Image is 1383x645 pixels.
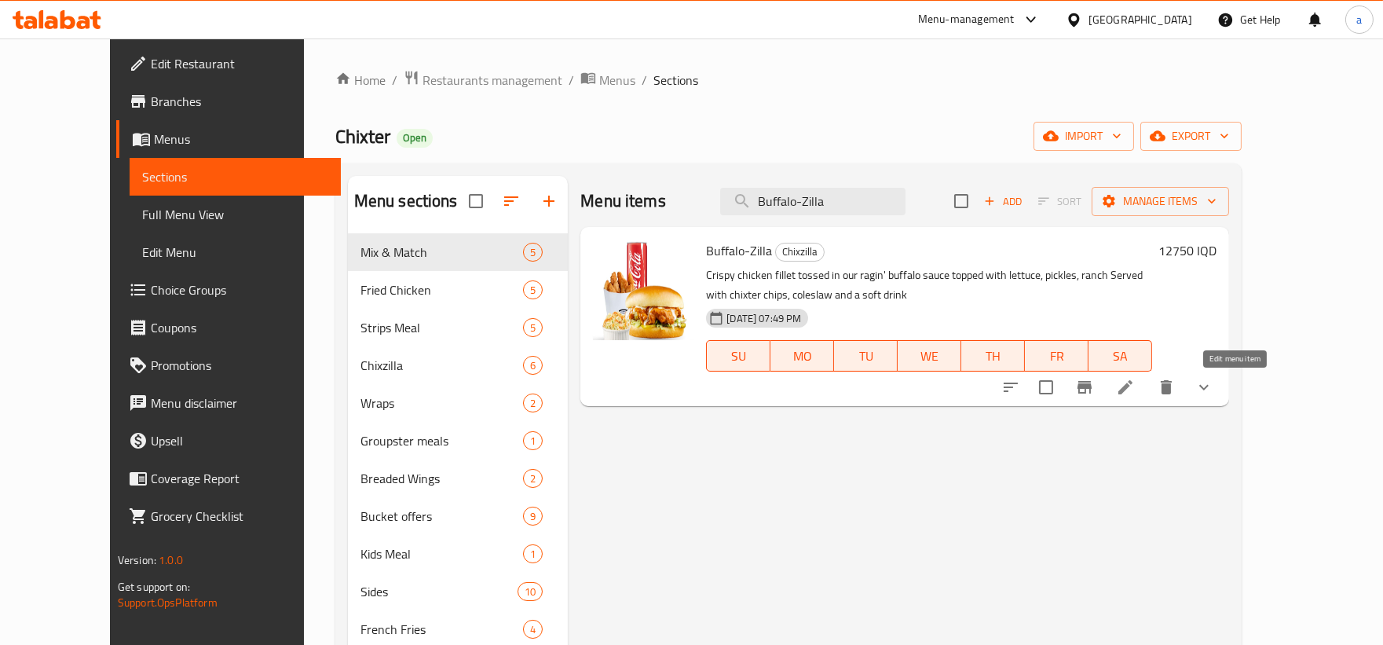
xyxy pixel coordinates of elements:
[518,585,542,599] span: 10
[142,205,328,224] span: Full Menu View
[142,167,328,186] span: Sections
[580,70,635,90] a: Menus
[360,318,523,337] span: Strips Meal
[713,345,764,368] span: SU
[834,340,898,372] button: TU
[360,544,523,563] div: Kids Meal
[154,130,328,148] span: Menus
[978,189,1028,214] button: Add
[360,620,523,639] span: French Fries
[1031,345,1082,368] span: FR
[524,283,542,298] span: 5
[335,70,1242,90] nav: breadcrumb
[492,182,530,220] span: Sort sections
[360,394,523,412] div: Wraps
[116,346,341,384] a: Promotions
[360,431,523,450] span: Groupster meals
[720,311,807,326] span: [DATE] 07:49 PM
[348,573,569,610] div: Sides10
[524,321,542,335] span: 5
[524,509,542,524] span: 9
[348,271,569,309] div: Fried Chicken5
[348,535,569,573] div: Kids Meal1
[159,550,183,570] span: 1.0.0
[1185,368,1223,406] button: show more
[898,340,961,372] button: WE
[523,620,543,639] div: items
[348,346,569,384] div: Chixzilla6
[130,233,341,271] a: Edit Menu
[524,622,542,637] span: 4
[360,507,523,526] span: Bucket offers
[151,394,328,412] span: Menu disclaimer
[116,460,341,497] a: Coverage Report
[530,182,568,220] button: Add section
[360,280,523,299] div: Fried Chicken
[397,129,433,148] div: Open
[1095,345,1146,368] span: SA
[524,396,542,411] span: 2
[523,318,543,337] div: items
[523,280,543,299] div: items
[348,309,569,346] div: Strips Meal5
[523,431,543,450] div: items
[1030,371,1063,404] span: Select to update
[423,71,562,90] span: Restaurants management
[968,345,1019,368] span: TH
[1046,126,1121,146] span: import
[720,188,906,215] input: search
[130,196,341,233] a: Full Menu View
[992,368,1030,406] button: sort-choices
[1088,340,1152,372] button: SA
[982,192,1024,211] span: Add
[142,243,328,262] span: Edit Menu
[360,356,523,375] span: Chixzilla
[523,469,543,488] div: items
[706,340,770,372] button: SU
[151,469,328,488] span: Coverage Report
[776,243,824,261] span: Chixzilla
[1153,126,1229,146] span: export
[459,185,492,218] span: Select all sections
[524,434,542,449] span: 1
[348,460,569,497] div: Breaded Wings2
[360,243,523,262] div: Mix & Match
[360,469,523,488] span: Breaded Wings
[523,356,543,375] div: items
[642,71,647,90] li: /
[151,431,328,450] span: Upsell
[524,547,542,562] span: 1
[360,582,518,601] span: Sides
[335,71,386,90] a: Home
[1147,368,1185,406] button: delete
[116,271,341,309] a: Choice Groups
[524,358,542,373] span: 6
[523,243,543,262] div: items
[151,356,328,375] span: Promotions
[151,54,328,73] span: Edit Restaurant
[118,592,218,613] a: Support.OpsPlatform
[1140,122,1242,151] button: export
[961,340,1025,372] button: TH
[1092,187,1229,216] button: Manage items
[706,266,1152,305] p: Crispy chicken fillet tossed in our ragin' buffalo sauce topped with lettuce, pickles, ranch Serv...
[840,345,891,368] span: TU
[523,544,543,563] div: items
[116,82,341,120] a: Branches
[151,318,328,337] span: Coupons
[524,471,542,486] span: 2
[1034,122,1134,151] button: import
[335,119,390,154] span: Chixter
[116,422,341,460] a: Upsell
[348,384,569,422] div: Wraps2
[354,189,458,213] h2: Menu sections
[1066,368,1103,406] button: Branch-specific-item
[777,345,828,368] span: MO
[130,158,341,196] a: Sections
[593,240,693,340] img: Buffalo-Zilla
[569,71,574,90] li: /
